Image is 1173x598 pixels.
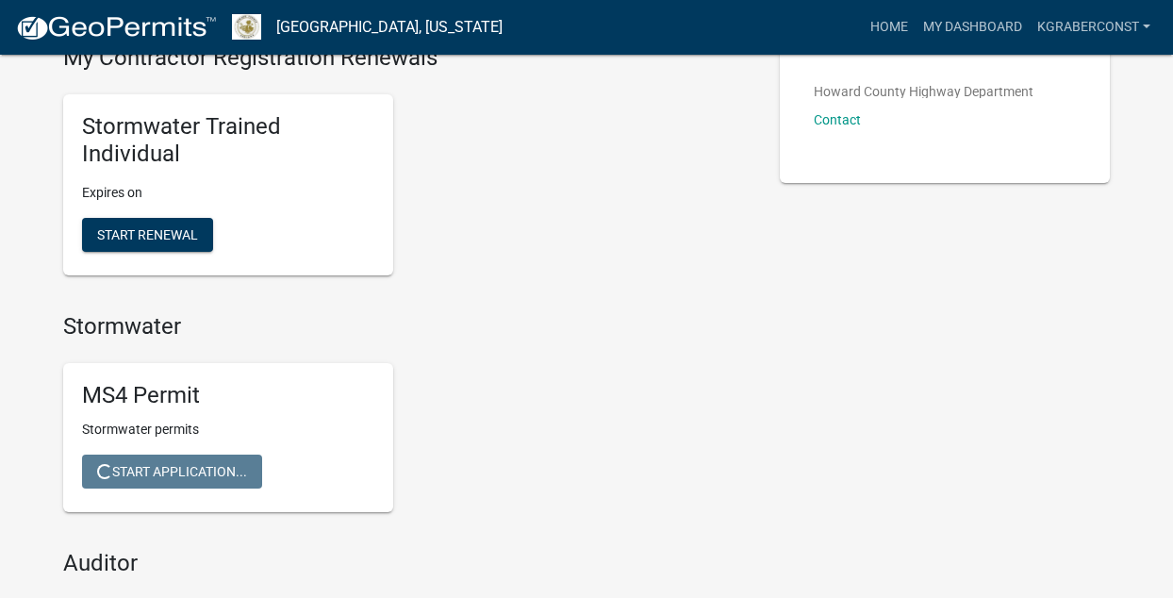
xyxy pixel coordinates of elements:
[63,44,752,290] wm-registration-list-section: My Contractor Registration Renewals
[97,464,247,479] span: Start Application...
[63,44,752,72] h4: My Contractor Registration Renewals
[814,112,861,127] a: Contact
[1030,9,1158,45] a: kgraberconst
[276,11,503,43] a: [GEOGRAPHIC_DATA], [US_STATE]
[97,226,198,241] span: Start Renewal
[82,183,374,203] p: Expires on
[82,218,213,252] button: Start Renewal
[63,313,752,341] h4: Stormwater
[82,455,262,489] button: Start Application...
[814,85,1033,98] p: Howard County Highway Department
[82,382,374,409] h5: MS4 Permit
[82,420,374,440] p: Stormwater permits
[232,14,261,40] img: Howard County, Indiana
[863,9,916,45] a: Home
[82,113,374,168] h5: Stormwater Trained Individual
[916,9,1030,45] a: My Dashboard
[63,550,752,577] h4: Auditor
